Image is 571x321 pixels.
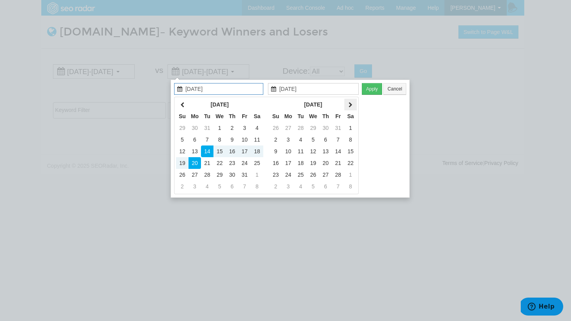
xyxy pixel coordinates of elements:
[332,110,344,122] th: Fr
[176,145,189,157] td: 12
[176,157,189,169] td: 19
[238,122,251,134] td: 3
[332,181,344,192] td: 7
[319,145,332,157] td: 13
[238,169,251,181] td: 31
[282,110,294,122] th: Mo
[226,110,238,122] th: Th
[251,122,263,134] td: 4
[201,181,213,192] td: 4
[213,134,226,145] td: 8
[307,110,319,122] th: We
[307,169,319,181] td: 26
[226,145,238,157] td: 16
[319,157,332,169] td: 20
[251,134,263,145] td: 11
[176,181,189,192] td: 2
[282,122,294,134] td: 27
[344,110,357,122] th: Sa
[282,157,294,169] td: 17
[332,145,344,157] td: 14
[189,157,201,169] td: 20
[213,157,226,169] td: 22
[332,169,344,181] td: 28
[213,169,226,181] td: 29
[189,169,201,181] td: 27
[282,181,294,192] td: 3
[294,169,307,181] td: 25
[226,181,238,192] td: 6
[319,134,332,145] td: 6
[294,181,307,192] td: 4
[344,157,357,169] td: 22
[238,181,251,192] td: 7
[226,122,238,134] td: 2
[251,181,263,192] td: 8
[270,134,282,145] td: 2
[270,157,282,169] td: 16
[270,110,282,122] th: Su
[319,110,332,122] th: Th
[251,157,263,169] td: 25
[176,110,189,122] th: Su
[213,145,226,157] td: 15
[383,83,406,95] button: Cancel
[332,157,344,169] td: 21
[226,157,238,169] td: 23
[213,110,226,122] th: We
[213,122,226,134] td: 1
[176,169,189,181] td: 26
[319,169,332,181] td: 27
[213,181,226,192] td: 5
[189,181,201,192] td: 3
[238,134,251,145] td: 10
[189,145,201,157] td: 13
[282,99,344,110] th: [DATE]
[319,181,332,192] td: 6
[238,145,251,157] td: 17
[362,83,382,95] button: Apply
[294,110,307,122] th: Tu
[344,134,357,145] td: 8
[251,169,263,181] td: 1
[226,134,238,145] td: 9
[307,145,319,157] td: 12
[294,134,307,145] td: 4
[270,169,282,181] td: 23
[238,157,251,169] td: 24
[201,110,213,122] th: Tu
[270,122,282,134] td: 26
[344,145,357,157] td: 15
[251,110,263,122] th: Sa
[344,181,357,192] td: 8
[332,134,344,145] td: 7
[521,298,563,317] iframe: Opens a widget where you can find more information
[344,122,357,134] td: 1
[282,145,294,157] td: 10
[344,169,357,181] td: 1
[189,134,201,145] td: 6
[294,157,307,169] td: 18
[176,122,189,134] td: 29
[201,145,213,157] td: 14
[189,122,201,134] td: 30
[201,157,213,169] td: 21
[189,99,251,110] th: [DATE]
[332,122,344,134] td: 31
[226,169,238,181] td: 30
[189,110,201,122] th: Mo
[270,181,282,192] td: 2
[176,134,189,145] td: 5
[307,157,319,169] td: 19
[294,145,307,157] td: 11
[201,169,213,181] td: 28
[251,145,263,157] td: 18
[307,134,319,145] td: 5
[270,145,282,157] td: 9
[282,134,294,145] td: 3
[307,181,319,192] td: 5
[307,122,319,134] td: 29
[294,122,307,134] td: 28
[319,122,332,134] td: 30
